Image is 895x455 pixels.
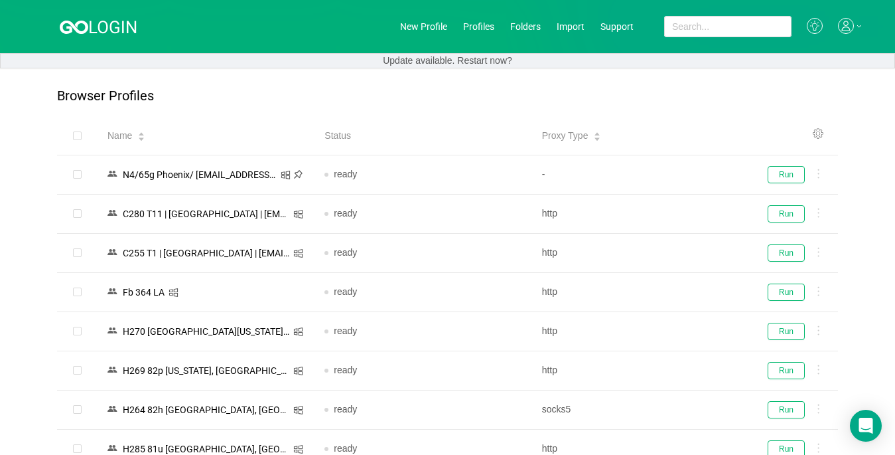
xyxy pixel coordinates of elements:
[334,208,357,219] span: ready
[334,325,357,336] span: ready
[293,169,303,179] i: icon: pushpin
[531,273,748,312] td: http
[768,284,805,301] button: Run
[119,205,293,223] div: C280 T11 | [GEOGRAPHIC_DATA] | [EMAIL_ADDRESS][DOMAIN_NAME]
[119,166,281,183] div: N4/65g Phoenix/ [EMAIL_ADDRESS][DOMAIN_NAME]
[557,21,585,32] a: Import
[768,166,805,183] button: Run
[768,323,805,340] button: Run
[334,247,357,258] span: ready
[281,170,291,180] i: icon: windows
[334,443,357,454] span: ready
[334,286,357,297] span: ready
[119,362,293,379] div: Н269 82p [US_STATE], [GEOGRAPHIC_DATA]/ [EMAIL_ADDRESS][DOMAIN_NAME]
[334,404,357,414] span: ready
[850,410,882,442] div: Open Intercom Messenger
[593,130,601,139] div: Sort
[531,391,748,430] td: socks5
[293,366,303,376] i: icon: windows
[510,21,541,32] a: Folders
[293,405,303,415] i: icon: windows
[400,21,447,32] a: New Profile
[542,129,588,143] span: Proxy Type
[293,209,303,219] i: icon: windows
[293,444,303,454] i: icon: windows
[594,136,601,139] i: icon: caret-down
[334,365,357,375] span: ready
[768,205,805,223] button: Run
[768,401,805,418] button: Run
[119,401,293,418] div: Н264 82h [GEOGRAPHIC_DATA], [GEOGRAPHIC_DATA]/ [EMAIL_ADDRESS][DOMAIN_NAME]
[531,312,748,351] td: http
[119,284,169,301] div: Fb 364 LA
[119,244,293,262] div: C255 T1 | [GEOGRAPHIC_DATA] | [EMAIL_ADDRESS][DOMAIN_NAME]
[600,21,634,32] a: Support
[531,195,748,234] td: http
[119,323,293,340] div: Н270 [GEOGRAPHIC_DATA][US_STATE]/ [EMAIL_ADDRESS][DOMAIN_NAME]
[293,248,303,258] i: icon: windows
[594,131,601,135] i: icon: caret-up
[138,131,145,135] i: icon: caret-up
[531,234,748,273] td: http
[107,129,132,143] span: Name
[531,351,748,391] td: http
[463,21,494,32] a: Profiles
[334,169,357,179] span: ready
[293,327,303,337] i: icon: windows
[169,288,178,298] i: icon: windows
[664,16,792,37] input: Search...
[137,130,145,139] div: Sort
[768,362,805,379] button: Run
[531,155,748,195] td: -
[138,136,145,139] i: icon: caret-down
[768,244,805,262] button: Run
[57,88,154,104] p: Browser Profiles
[324,129,351,143] span: Status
